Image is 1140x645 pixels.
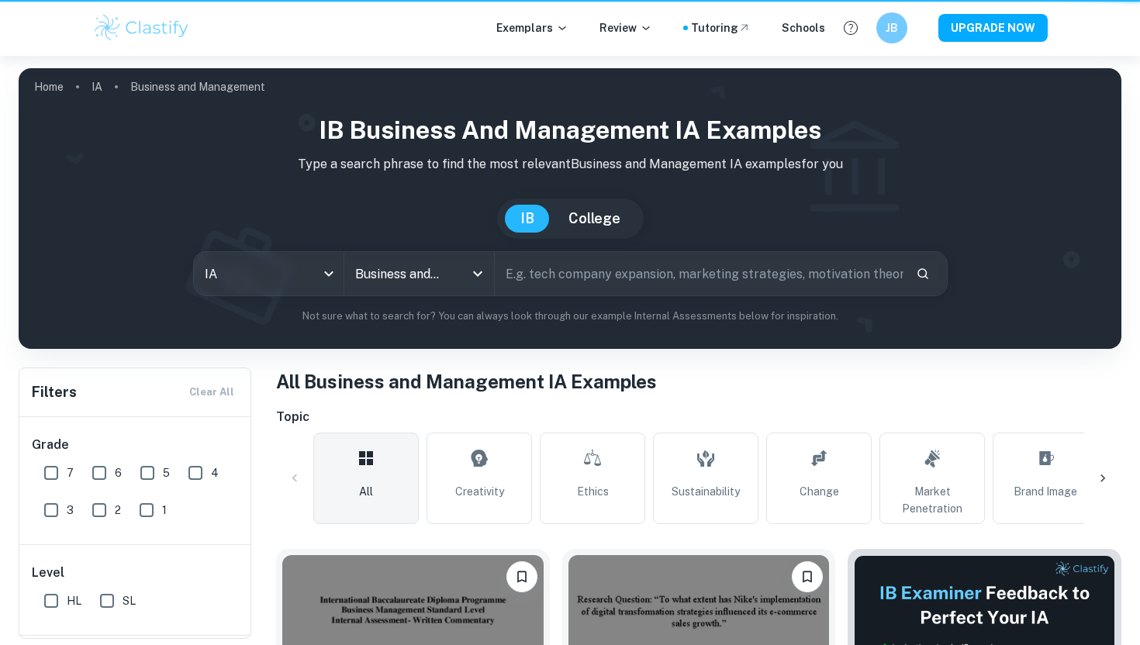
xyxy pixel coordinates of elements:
button: Search [910,260,936,287]
p: Type a search phrase to find the most relevant Business and Management IA examples for you [31,155,1109,174]
a: Tutoring [691,19,751,36]
button: Bookmark [792,561,823,592]
div: IA [194,252,344,295]
span: 5 [163,464,170,481]
input: E.g. tech company expansion, marketing strategies, motivation theories... [495,252,903,295]
span: Brand Image [1014,483,1077,500]
span: 3 [67,502,74,519]
h1: IB Business and Management IA examples [31,112,1109,149]
span: Market Penetration [886,483,978,517]
img: profile cover [19,68,1121,349]
button: Open [467,263,489,285]
span: 2 [115,502,121,519]
a: Schools [782,19,825,36]
button: JB [876,12,907,43]
p: Review [599,19,652,36]
p: Not sure what to search for? You can always look through our example Internal Assessments below f... [31,309,1109,324]
a: Home [34,76,64,98]
button: College [553,205,636,233]
span: Ethics [577,483,609,500]
h6: Level [32,564,240,582]
span: SL [123,592,136,609]
span: Sustainability [672,483,740,500]
p: Exemplars [496,19,568,36]
button: IB [505,205,550,233]
a: IA [92,76,102,98]
h6: Topic [276,408,1121,426]
h6: Filters [32,381,77,403]
span: 4 [211,464,219,481]
span: HL [67,592,81,609]
img: Clastify logo [92,12,191,43]
p: Business and Management [130,78,265,95]
span: Change [800,483,839,500]
button: UPGRADE NOW [938,14,1048,42]
span: All [359,483,373,500]
span: 1 [162,502,167,519]
span: Creativity [455,483,504,500]
h6: JB [883,19,901,36]
h1: All Business and Management IA Examples [276,367,1121,395]
button: Help and Feedback [838,15,864,41]
button: Bookmark [506,561,537,592]
h6: Grade [32,436,240,454]
span: 6 [115,464,122,481]
span: 7 [67,464,74,481]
